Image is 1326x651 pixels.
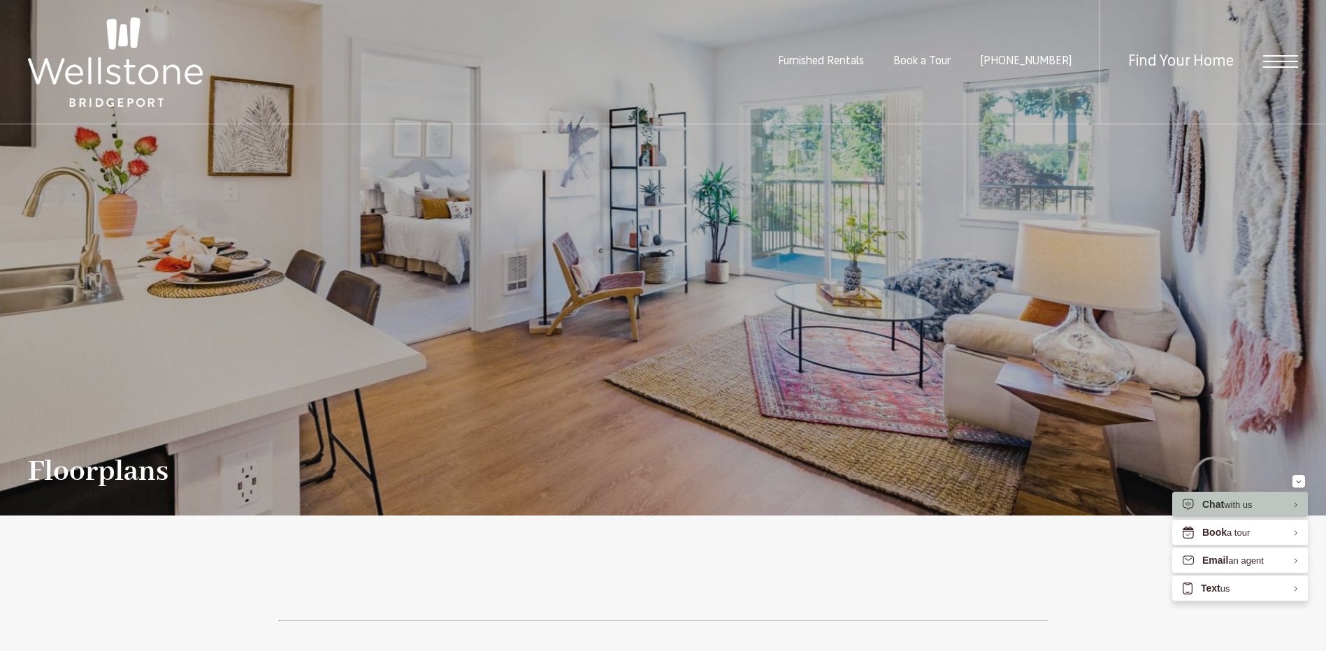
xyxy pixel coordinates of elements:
img: Wellstone [28,17,203,107]
span: [PHONE_NUMBER] [980,56,1072,67]
a: Book a Tour [893,56,951,67]
a: Furnished Rentals [778,56,864,67]
button: Open Menu [1263,55,1298,68]
a: Find Your Home [1128,54,1234,70]
a: Call us at (253) 400-3144 [980,56,1072,67]
h1: Floorplans [28,456,168,488]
